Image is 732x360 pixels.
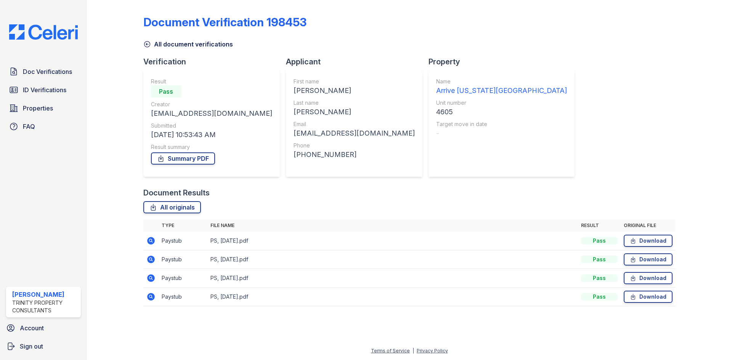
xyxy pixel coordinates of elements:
[624,272,673,284] a: Download
[581,293,618,301] div: Pass
[624,235,673,247] a: Download
[417,348,448,354] a: Privacy Policy
[23,104,53,113] span: Properties
[436,78,567,85] div: Name
[436,99,567,107] div: Unit number
[151,130,272,140] div: [DATE] 10:53:43 AM
[207,250,578,269] td: PS, [DATE].pdf
[6,101,81,116] a: Properties
[624,291,673,303] a: Download
[294,78,415,85] div: First name
[429,56,581,67] div: Property
[143,56,286,67] div: Verification
[20,342,43,351] span: Sign out
[413,348,414,354] div: |
[151,85,181,98] div: Pass
[6,119,81,134] a: FAQ
[436,78,567,96] a: Name Arrive [US_STATE][GEOGRAPHIC_DATA]
[20,323,44,333] span: Account
[578,219,621,232] th: Result
[294,120,415,128] div: Email
[294,142,415,149] div: Phone
[294,85,415,96] div: [PERSON_NAME]
[23,67,72,76] span: Doc Verifications
[151,108,272,119] div: [EMAIL_ADDRESS][DOMAIN_NAME]
[286,56,429,67] div: Applicant
[700,330,724,352] iframe: chat widget
[143,40,233,49] a: All document verifications
[159,232,207,250] td: Paystub
[3,320,84,336] a: Account
[294,99,415,107] div: Last name
[159,219,207,232] th: Type
[143,15,307,29] div: Document Verification 198453
[581,274,618,282] div: Pass
[12,290,78,299] div: [PERSON_NAME]
[581,256,618,263] div: Pass
[151,122,272,130] div: Submitted
[294,128,415,139] div: [EMAIL_ADDRESS][DOMAIN_NAME]
[23,85,66,94] span: ID Verifications
[294,107,415,117] div: [PERSON_NAME]
[159,250,207,269] td: Paystub
[3,24,84,40] img: CE_Logo_Blue-a8612792a0a2168367f1c8372b55b34899dd931a85d93a1a3d3e32e68fde9ad4.png
[207,269,578,288] td: PS, [DATE].pdf
[436,120,567,128] div: Target move in date
[151,78,272,85] div: Result
[371,348,410,354] a: Terms of Service
[23,122,35,131] span: FAQ
[159,288,207,306] td: Paystub
[12,299,78,314] div: Trinity Property Consultants
[207,219,578,232] th: File name
[207,232,578,250] td: PS, [DATE].pdf
[159,269,207,288] td: Paystub
[294,149,415,160] div: [PHONE_NUMBER]
[143,187,210,198] div: Document Results
[6,82,81,98] a: ID Verifications
[581,237,618,245] div: Pass
[6,64,81,79] a: Doc Verifications
[143,201,201,213] a: All originals
[3,339,84,354] a: Sign out
[151,143,272,151] div: Result summary
[436,128,567,139] div: -
[151,101,272,108] div: Creator
[621,219,676,232] th: Original file
[151,152,215,165] a: Summary PDF
[624,253,673,266] a: Download
[207,288,578,306] td: PS, [DATE].pdf
[436,85,567,96] div: Arrive [US_STATE][GEOGRAPHIC_DATA]
[436,107,567,117] div: 4605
